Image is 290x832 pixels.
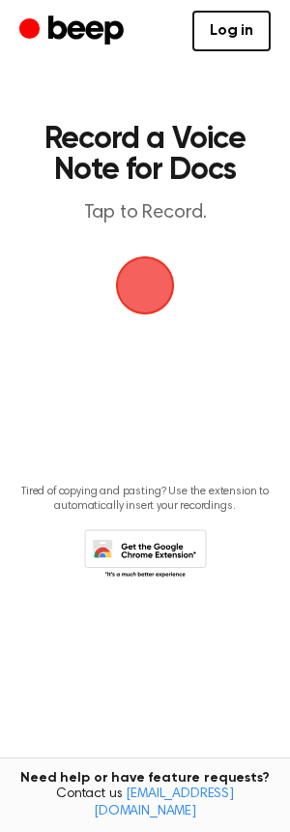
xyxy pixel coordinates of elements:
[35,124,255,186] h1: Record a Voice Note for Docs
[116,256,174,314] img: Beep Logo
[12,787,278,820] span: Contact us
[15,485,275,514] p: Tired of copying and pasting? Use the extension to automatically insert your recordings.
[192,11,271,51] a: Log in
[35,201,255,225] p: Tap to Record.
[94,787,234,818] a: [EMAIL_ADDRESS][DOMAIN_NAME]
[19,13,129,50] a: Beep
